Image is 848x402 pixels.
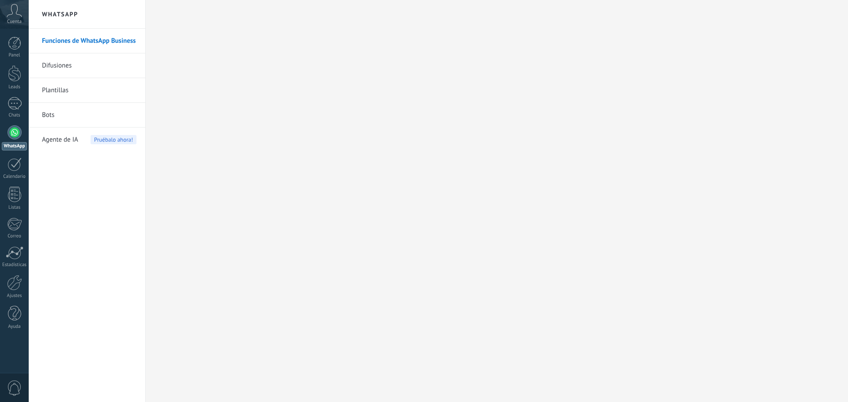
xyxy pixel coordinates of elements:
[42,128,78,152] span: Agente de IA
[29,78,145,103] li: Plantillas
[2,205,27,210] div: Listas
[29,128,145,152] li: Agente de IA
[29,103,145,128] li: Bots
[29,53,145,78] li: Difusiones
[2,324,27,330] div: Ayuda
[2,113,27,118] div: Chats
[29,29,145,53] li: Funciones de WhatsApp Business
[91,135,136,144] span: Pruébalo ahora!
[2,142,27,150] div: WhatsApp
[2,174,27,180] div: Calendario
[42,29,136,53] a: Funciones de WhatsApp Business
[42,128,136,152] a: Agente de IAPruébalo ahora!
[42,103,136,128] a: Bots
[2,84,27,90] div: Leads
[42,53,136,78] a: Difusiones
[2,53,27,58] div: Panel
[2,262,27,268] div: Estadísticas
[2,233,27,239] div: Correo
[2,293,27,299] div: Ajustes
[7,19,22,25] span: Cuenta
[42,78,136,103] a: Plantillas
